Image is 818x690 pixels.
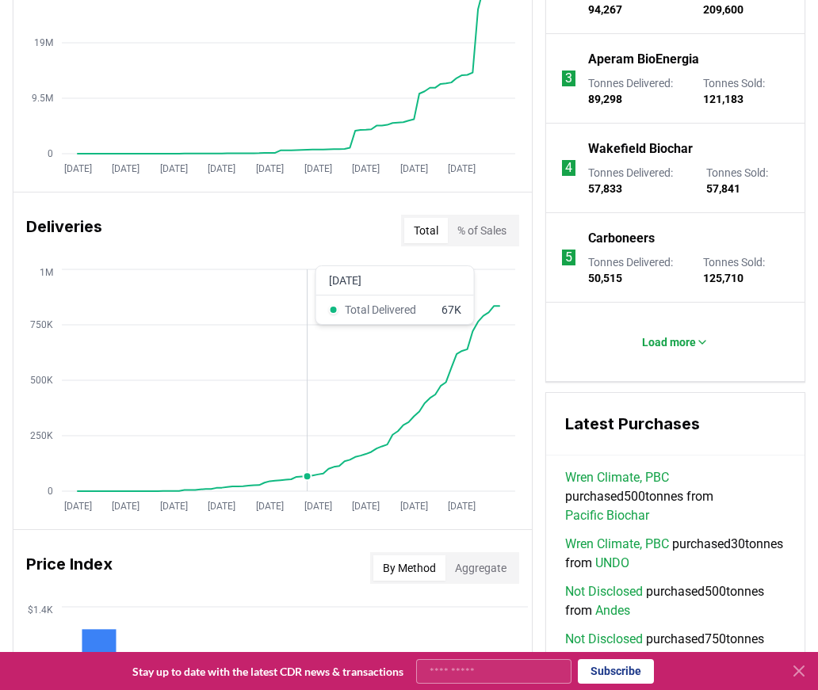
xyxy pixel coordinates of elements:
p: 4 [565,158,572,177]
tspan: [DATE] [448,501,476,512]
h3: Latest Purchases [565,412,786,436]
p: Tonnes Delivered : [588,75,687,107]
tspan: [DATE] [64,501,92,512]
tspan: 9.5M [32,93,53,104]
h3: Deliveries [26,215,102,246]
span: 89,298 [588,93,622,105]
tspan: [DATE] [400,163,428,174]
tspan: [DATE] [160,163,188,174]
tspan: 19M [34,37,53,48]
p: Tonnes Sold : [703,254,789,286]
span: 209,600 [703,3,743,16]
a: Not Disclosed [565,630,643,649]
span: purchased 750 tonnes from [565,630,786,668]
tspan: [DATE] [352,163,380,174]
tspan: 0 [48,148,53,159]
a: Wakefield Biochar [588,139,693,158]
span: 57,833 [588,182,622,195]
a: Wren Climate, PBC [565,468,669,487]
p: Tonnes Delivered : [588,254,687,286]
a: Aperam BioEnergia [588,50,699,69]
tspan: 250K [30,430,53,441]
button: By Method [373,555,445,581]
a: Not Disclosed [565,582,643,601]
span: 50,515 [588,272,622,284]
tspan: $1.4K [28,604,53,616]
tspan: [DATE] [208,163,235,174]
tspan: [DATE] [256,163,284,174]
span: purchased 500 tonnes from [565,582,786,620]
span: 125,710 [703,272,743,284]
tspan: [DATE] [208,501,235,512]
button: Load more [629,326,721,358]
h3: Price Index [26,552,113,584]
p: 3 [565,69,572,88]
tspan: [DATE] [448,163,476,174]
tspan: 1M [40,267,53,278]
tspan: [DATE] [352,501,380,512]
tspan: 0 [48,486,53,497]
p: Load more [642,334,696,350]
span: 57,841 [706,182,740,195]
a: UNDO [595,554,629,573]
p: 5 [565,248,572,267]
tspan: [DATE] [400,501,428,512]
tspan: 750K [30,319,53,330]
tspan: [DATE] [64,163,92,174]
tspan: [DATE] [112,501,140,512]
span: purchased 500 tonnes from [565,468,786,525]
tspan: [DATE] [304,501,332,512]
button: Total [404,218,448,243]
a: InPlanet [595,649,641,668]
tspan: [DATE] [304,163,332,174]
span: 121,183 [703,93,743,105]
tspan: [DATE] [160,501,188,512]
tspan: [DATE] [256,501,284,512]
button: % of Sales [448,218,516,243]
a: Andes [595,601,630,620]
a: Carboneers [588,229,655,248]
tspan: 500K [30,375,53,386]
a: Pacific Biochar [565,506,649,525]
button: Aggregate [445,555,516,581]
tspan: [DATE] [112,163,140,174]
a: Wren Climate, PBC [565,535,669,554]
span: purchased 30 tonnes from [565,535,786,573]
p: Tonnes Sold : [706,165,789,196]
p: Tonnes Sold : [703,75,789,107]
p: Tonnes Delivered : [588,165,690,196]
span: 94,267 [588,3,622,16]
